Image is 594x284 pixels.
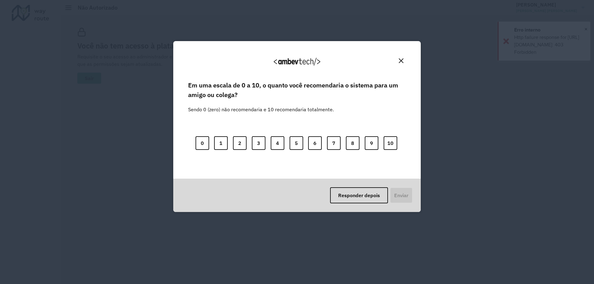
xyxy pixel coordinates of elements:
[188,81,406,100] label: Em uma escala de 0 a 10, o quanto você recomendaria o sistema para um amigo ou colega?
[327,136,341,150] button: 7
[308,136,322,150] button: 6
[330,187,388,203] button: Responder depois
[252,136,265,150] button: 3
[396,56,406,66] button: Close
[399,58,403,63] img: Close
[196,136,209,150] button: 0
[346,136,359,150] button: 8
[214,136,228,150] button: 1
[188,98,334,113] label: Sendo 0 (zero) não recomendaria e 10 recomendaria totalmente.
[384,136,397,150] button: 10
[271,136,284,150] button: 4
[290,136,303,150] button: 5
[274,58,320,66] img: Logo Ambevtech
[365,136,378,150] button: 9
[233,136,247,150] button: 2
